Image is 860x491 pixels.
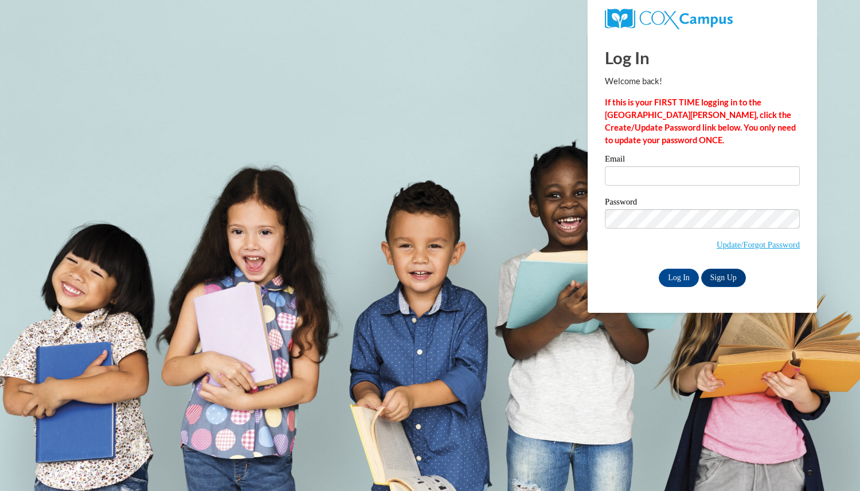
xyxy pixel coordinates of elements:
strong: If this is your FIRST TIME logging in to the [GEOGRAPHIC_DATA][PERSON_NAME], click the Create/Upd... [605,97,796,145]
a: Sign Up [701,269,746,287]
p: Welcome back! [605,75,800,88]
a: COX Campus [605,13,733,23]
img: COX Campus [605,9,733,29]
input: Log In [659,269,699,287]
h1: Log In [605,46,800,69]
label: Email [605,155,800,166]
label: Password [605,198,800,209]
a: Update/Forgot Password [717,240,800,249]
